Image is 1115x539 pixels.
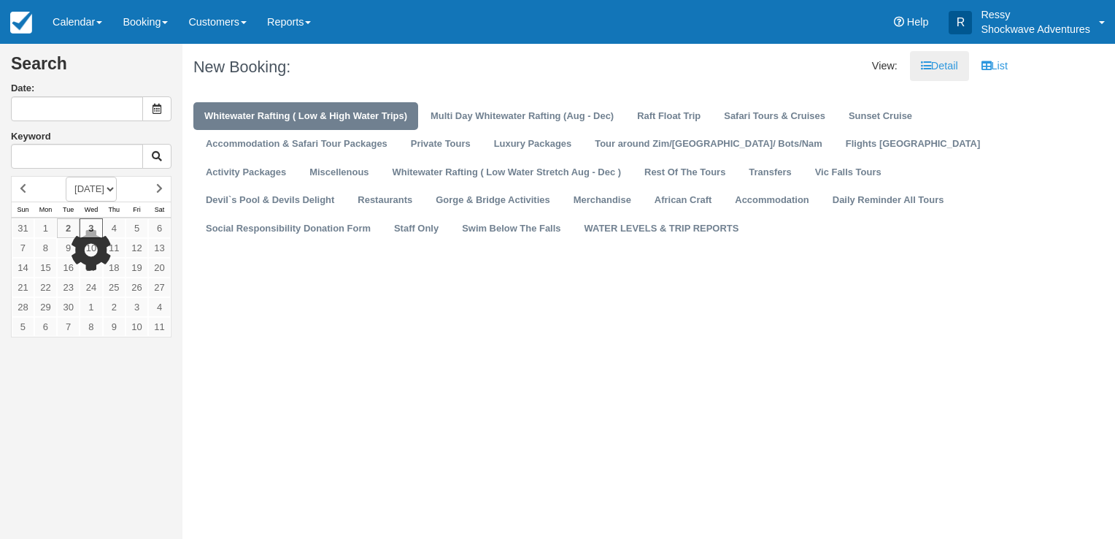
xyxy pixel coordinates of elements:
[298,158,379,187] a: Miscellenous
[907,16,929,28] span: Help
[981,22,1090,37] p: Shockwave Adventures
[383,215,450,243] a: Staff Only
[80,218,102,238] a: 3
[835,130,991,158] a: Flights [GEOGRAPHIC_DATA]
[563,186,642,215] a: Merchandise
[713,102,836,131] a: Safari Tours & Cruises
[425,186,560,215] a: Gorge & Bridge Activities
[420,102,625,131] a: Multi Day Whitewater Rafting (Aug - Dec)
[142,144,171,169] button: Keyword Search
[804,158,892,187] a: Vic Falls Tours
[11,55,171,82] h2: Search
[483,130,583,158] a: Luxury Packages
[861,51,908,81] li: View:
[382,158,633,187] a: Whitewater Rafting ( Low Water Stretch Aug - Dec )
[626,102,711,131] a: Raft Float Trip
[11,82,171,96] label: Date:
[574,215,750,243] a: WATER LEVELS & TRIP REPORTS
[400,130,482,158] a: Private Tours
[644,186,722,215] a: African Craft
[193,58,590,76] h1: New Booking:
[193,102,418,131] a: Whitewater Rafting ( Low & High Water Trips)
[971,51,1019,81] a: List
[195,158,297,187] a: Activity Packages
[10,12,32,34] img: checkfront-main-nav-mini-logo.png
[11,131,51,142] label: Keyword
[584,130,833,158] a: Tour around Zim/[GEOGRAPHIC_DATA]/ Bots/Nam
[981,7,1090,22] p: Ressy
[838,102,923,131] a: Sunset Cruise
[724,186,819,215] a: Accommodation
[451,215,571,243] a: Swim Below The Falls
[822,186,955,215] a: Daily Reminder All Tours
[738,158,802,187] a: Transfers
[633,158,736,187] a: Rest Of The Tours
[894,17,904,27] i: Help
[195,130,398,158] a: Accommodation & Safari Tour Packages
[195,186,345,215] a: Devil`s Pool & Devils Delight
[910,51,969,81] a: Detail
[195,215,382,243] a: Social Responsibility Donation Form
[949,11,972,34] div: R
[347,186,423,215] a: Restaurants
